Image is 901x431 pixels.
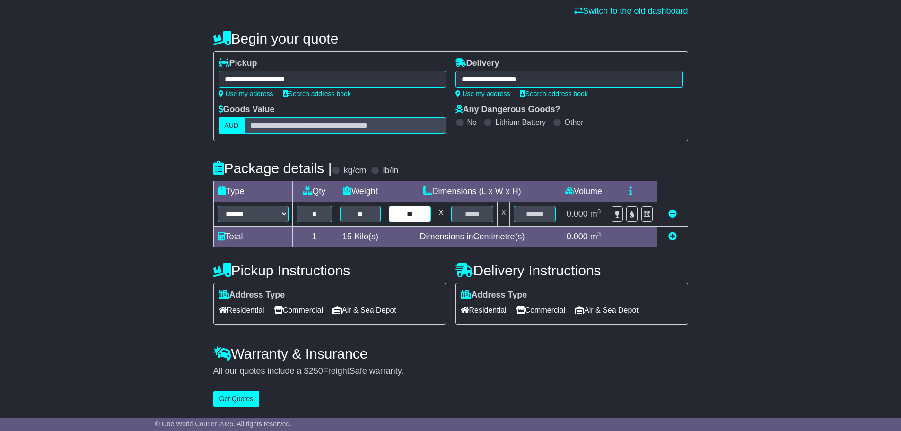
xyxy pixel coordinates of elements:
[574,6,688,16] a: Switch to the old dashboard
[219,58,257,69] label: Pickup
[292,181,336,202] td: Qty
[385,227,560,247] td: Dimensions in Centimetre(s)
[309,366,323,376] span: 250
[213,346,688,361] h4: Warranty & Insurance
[213,227,292,247] td: Total
[597,230,601,237] sup: 3
[283,90,351,97] a: Search address book
[455,105,560,115] label: Any Dangerous Goods?
[520,90,588,97] a: Search address book
[292,227,336,247] td: 1
[516,303,565,317] span: Commercial
[213,181,292,202] td: Type
[668,209,677,219] a: Remove this item
[336,227,385,247] td: Kilo(s)
[455,90,510,97] a: Use my address
[219,90,273,97] a: Use my address
[336,181,385,202] td: Weight
[461,290,527,300] label: Address Type
[590,232,601,241] span: m
[567,232,588,241] span: 0.000
[219,105,275,115] label: Goods Value
[213,263,446,278] h4: Pickup Instructions
[213,160,332,176] h4: Package details |
[567,209,588,219] span: 0.000
[155,420,292,428] span: © One World Courier 2025. All rights reserved.
[219,290,285,300] label: Address Type
[565,118,584,127] label: Other
[455,263,688,278] h4: Delivery Instructions
[213,391,260,407] button: Get Quotes
[343,166,366,176] label: kg/cm
[213,31,688,46] h4: Begin your quote
[461,303,507,317] span: Residential
[213,366,688,377] div: All our quotes include a $ FreightSafe warranty.
[597,208,601,215] sup: 3
[455,58,499,69] label: Delivery
[435,202,447,227] td: x
[342,232,352,241] span: 15
[495,118,546,127] label: Lithium Battery
[467,118,477,127] label: No
[332,303,396,317] span: Air & Sea Depot
[219,303,264,317] span: Residential
[668,232,677,241] a: Add new item
[590,209,601,219] span: m
[498,202,510,227] td: x
[219,117,245,134] label: AUD
[274,303,323,317] span: Commercial
[385,181,560,202] td: Dimensions (L x W x H)
[383,166,398,176] label: lb/in
[560,181,607,202] td: Volume
[575,303,639,317] span: Air & Sea Depot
